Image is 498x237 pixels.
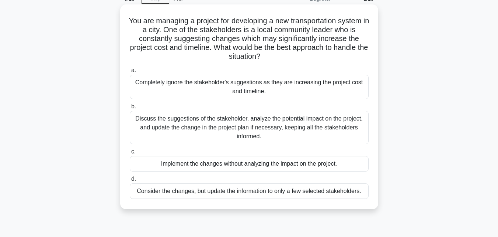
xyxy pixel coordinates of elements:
[130,156,369,172] div: Implement the changes without analyzing the impact on the project.
[131,67,136,73] span: a.
[130,183,369,199] div: Consider the changes, but update the information to only a few selected stakeholders.
[131,103,136,109] span: b.
[131,148,136,155] span: c.
[130,75,369,99] div: Completely ignore the stakeholder's suggestions as they are increasing the project cost and timel...
[131,176,136,182] span: d.
[129,16,369,61] h5: You are managing a project for developing a new transportation system in a city. One of the stake...
[130,111,369,144] div: Discuss the suggestions of the stakeholder, analyze the potential impact on the project, and upda...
